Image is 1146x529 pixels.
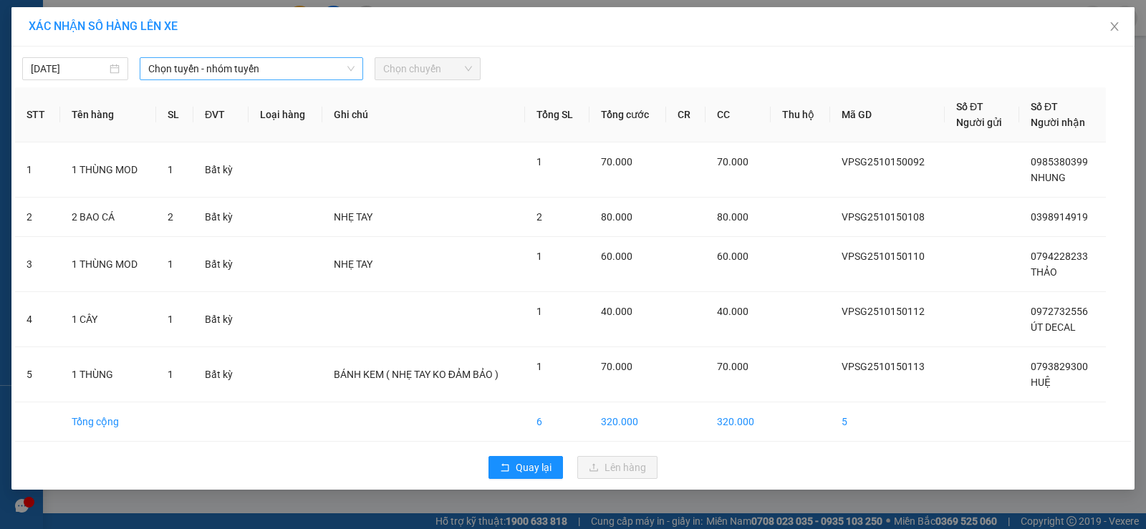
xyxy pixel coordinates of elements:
[15,198,60,237] td: 2
[168,164,173,175] span: 1
[193,292,249,347] td: Bất kỳ
[15,87,60,142] th: STT
[168,211,173,223] span: 2
[536,156,542,168] span: 1
[60,402,156,442] td: Tổng cộng
[1031,306,1088,317] span: 0972732556
[488,456,563,479] button: rollbackQuay lại
[771,87,830,142] th: Thu hộ
[536,251,542,262] span: 1
[322,87,526,142] th: Ghi chú
[31,61,107,77] input: 15/10/2025
[1031,377,1051,388] span: HUỆ
[842,211,925,223] span: VPSG2510150108
[1031,101,1058,112] span: Số ĐT
[193,142,249,198] td: Bất kỳ
[706,402,771,442] td: 320.000
[956,101,983,112] span: Số ĐT
[589,402,666,442] td: 320.000
[525,402,589,442] td: 6
[842,251,925,262] span: VPSG2510150110
[168,369,173,380] span: 1
[830,87,945,142] th: Mã GD
[706,87,771,142] th: CC
[500,462,510,474] span: rollback
[15,142,60,198] td: 1
[249,87,322,142] th: Loại hàng
[60,237,156,292] td: 1 THÙNG MOD
[601,306,632,317] span: 40.000
[601,251,632,262] span: 60.000
[60,347,156,402] td: 1 THÙNG
[15,347,60,402] td: 5
[29,19,178,33] span: XÁC NHẬN SỐ HÀNG LÊN XE
[717,211,748,223] span: 80.000
[168,258,173,270] span: 1
[717,306,748,317] span: 40.000
[577,456,658,479] button: uploadLên hàng
[1031,172,1066,183] span: NHUNG
[1109,21,1120,32] span: close
[334,258,372,270] span: NHẸ TAY
[601,361,632,372] span: 70.000
[1031,117,1085,128] span: Người nhận
[156,87,193,142] th: SL
[666,87,705,142] th: CR
[842,156,925,168] span: VPSG2510150092
[334,211,372,223] span: NHẸ TAY
[1094,7,1135,47] button: Close
[383,58,472,79] span: Chọn chuyến
[193,198,249,237] td: Bất kỳ
[842,361,925,372] span: VPSG2510150113
[1031,361,1088,372] span: 0793829300
[717,156,748,168] span: 70.000
[956,117,1002,128] span: Người gửi
[601,156,632,168] span: 70.000
[717,251,748,262] span: 60.000
[536,361,542,372] span: 1
[193,237,249,292] td: Bất kỳ
[193,347,249,402] td: Bất kỳ
[1031,251,1088,262] span: 0794228233
[347,64,355,73] span: down
[334,369,499,380] span: BÁNH KEM ( NHẸ TAY KO ĐẢM BẢO )
[193,87,249,142] th: ĐVT
[601,211,632,223] span: 80.000
[1031,156,1088,168] span: 0985380399
[15,292,60,347] td: 4
[15,237,60,292] td: 3
[536,211,542,223] span: 2
[60,292,156,347] td: 1 CÂY
[60,142,156,198] td: 1 THÙNG MOD
[830,402,945,442] td: 5
[148,58,355,79] span: Chọn tuyến - nhóm tuyến
[60,198,156,237] td: 2 BAO CÁ
[842,306,925,317] span: VPSG2510150112
[589,87,666,142] th: Tổng cước
[168,314,173,325] span: 1
[516,460,552,475] span: Quay lại
[536,306,542,317] span: 1
[717,361,748,372] span: 70.000
[60,87,156,142] th: Tên hàng
[1031,321,1076,333] span: ÚT DECAL
[525,87,589,142] th: Tổng SL
[1031,211,1088,223] span: 0398914919
[1031,266,1057,278] span: THẢO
